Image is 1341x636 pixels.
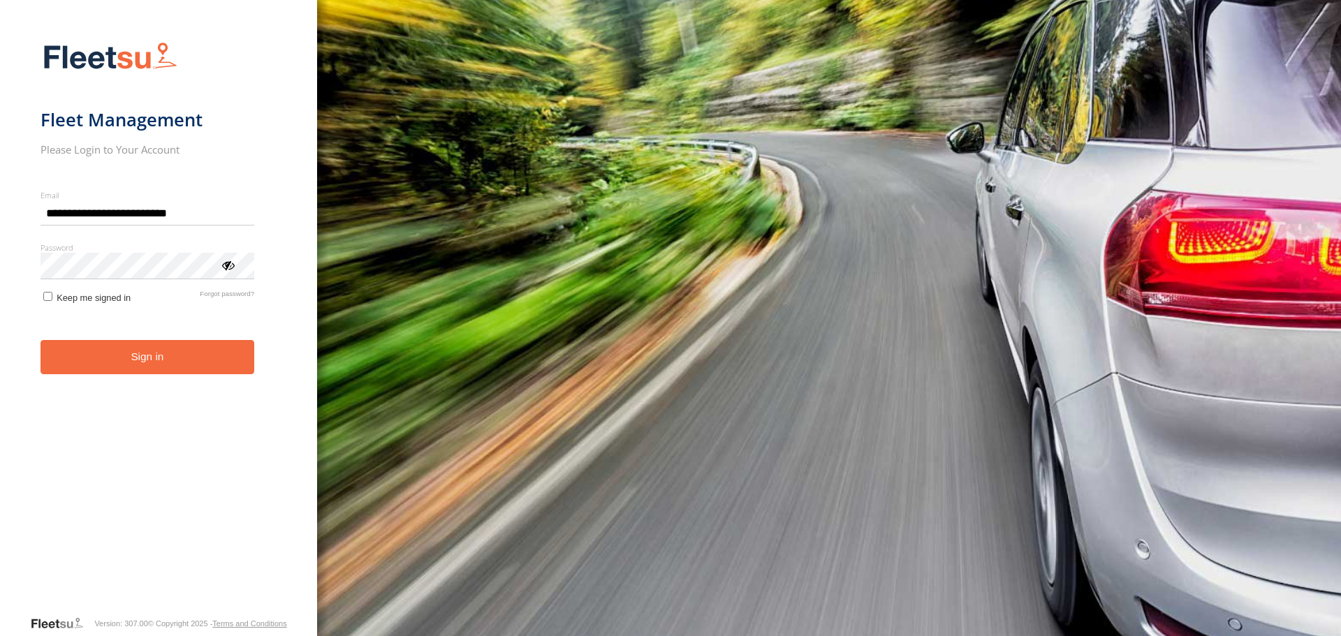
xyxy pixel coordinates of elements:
button: Sign in [41,340,255,374]
img: Fleetsu [41,39,180,75]
span: Keep me signed in [57,293,131,303]
label: Email [41,190,255,200]
a: Visit our Website [30,616,94,630]
h2: Please Login to Your Account [41,142,255,156]
div: ViewPassword [221,258,235,272]
div: Version: 307.00 [94,619,147,628]
a: Terms and Conditions [212,619,286,628]
label: Password [41,242,255,253]
input: Keep me signed in [43,292,52,301]
form: main [41,34,277,615]
h1: Fleet Management [41,108,255,131]
div: © Copyright 2025 - [148,619,287,628]
a: Forgot password? [200,290,254,303]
